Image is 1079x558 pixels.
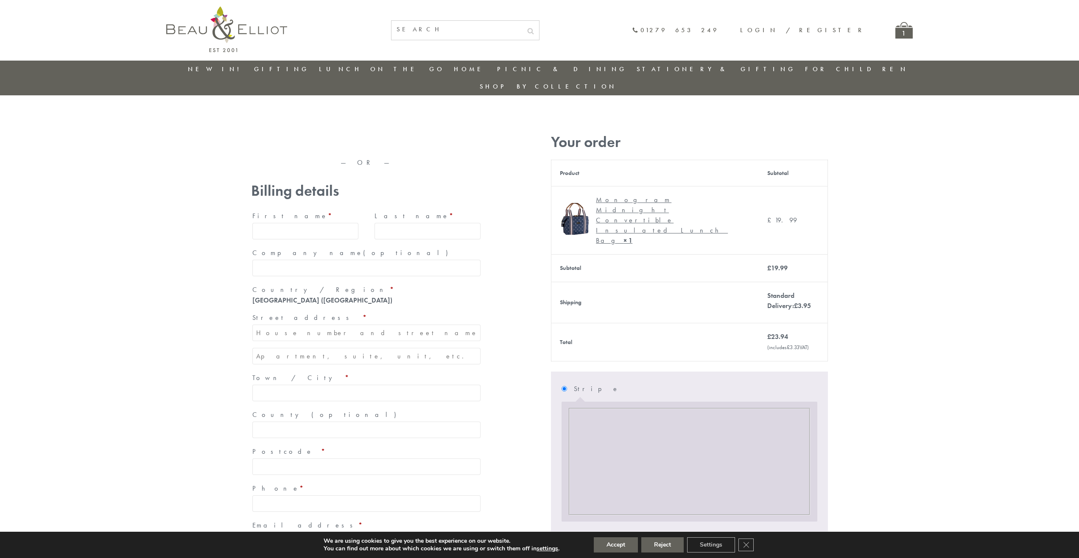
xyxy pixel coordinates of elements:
label: Phone [252,482,481,495]
a: Stationery & Gifting [637,65,796,73]
h3: Your order [551,133,828,151]
a: 01279 653 249 [632,27,719,34]
a: Monogram Midnight Convertible Lunch Bag Monogram Midnight Convertible Insulated Lunch Bag× 1 [560,195,750,246]
bdi: 19.99 [767,264,788,272]
th: Product [551,160,759,186]
label: Town / City [252,371,481,385]
iframe: Secure express checkout frame [249,130,484,150]
span: £ [767,216,775,225]
label: First name [252,209,358,223]
th: Subtotal [759,160,828,186]
th: Total [551,323,759,361]
label: Company name [252,246,481,260]
input: House number and street name [252,325,481,341]
label: Last name [375,209,481,223]
bdi: 3.95 [794,301,811,310]
input: SEARCH [391,21,522,38]
strong: × 1 [623,236,632,245]
button: Close GDPR Cookie Banner [738,539,754,551]
a: 1 [895,22,913,39]
label: Street address [252,311,481,325]
button: settings [537,545,558,552]
a: For Children [805,65,908,73]
p: — OR — [251,159,482,167]
a: Gifting [254,65,309,73]
span: £ [767,332,771,341]
th: Shipping [551,282,759,323]
bdi: 23.94 [767,332,788,341]
span: £ [794,301,798,310]
span: 3.33 [787,344,799,351]
span: £ [787,344,790,351]
bdi: 19.99 [767,216,797,225]
label: County [252,408,481,422]
label: Country / Region [252,283,481,297]
label: Postcode [252,445,481,458]
p: You can find out more about which cookies we are using or switch them off in . [324,545,559,552]
a: Login / Register [740,26,866,34]
iframe: Secure payment input frame [573,409,806,511]
button: Accept [594,537,638,552]
button: Settings [687,537,735,552]
img: Monogram Midnight Convertible Lunch Bag [560,203,592,235]
a: Shop by collection [480,82,617,91]
a: Picnic & Dining [497,65,627,73]
span: (optional) [311,410,401,419]
h3: Billing details [251,182,482,200]
small: (includes VAT) [767,344,809,351]
input: Apartment, suite, unit, etc. (optional) [252,348,481,364]
strong: [GEOGRAPHIC_DATA] ([GEOGRAPHIC_DATA]) [252,296,392,305]
label: PayPal [574,528,670,550]
label: Standard Delivery: [767,291,811,310]
p: We are using cookies to give you the best experience on our website. [324,537,559,545]
a: New in! [188,65,245,73]
span: £ [767,264,771,272]
label: Stripe [574,382,817,396]
th: Subtotal [551,254,759,282]
a: What is PayPal? [635,528,670,550]
div: Monogram Midnight Convertible Insulated Lunch Bag [596,195,744,246]
a: Lunch On The Go [319,65,444,73]
a: Home [454,65,488,73]
button: Reject [641,537,684,552]
label: Email address [252,519,481,532]
span: (optional) [363,248,453,257]
img: logo [166,6,287,52]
